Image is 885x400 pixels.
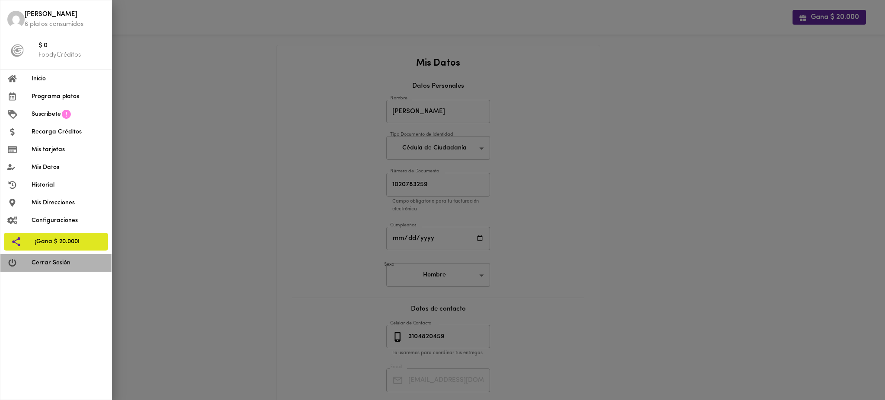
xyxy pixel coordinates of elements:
[32,74,105,83] span: Inicio
[32,92,105,101] span: Programa platos
[32,216,105,225] span: Configuraciones
[38,41,105,51] span: $ 0
[35,237,101,246] span: ¡Gana $ 20.000!
[32,163,105,172] span: Mis Datos
[32,198,105,207] span: Mis Direcciones
[38,51,105,60] p: FoodyCréditos
[32,181,105,190] span: Historial
[835,350,876,391] iframe: Messagebird Livechat Widget
[25,10,105,20] span: [PERSON_NAME]
[11,44,24,57] img: foody-creditos-black.png
[25,20,105,29] p: 6 platos consumidos
[32,145,105,154] span: Mis tarjetas
[32,127,105,137] span: Recarga Créditos
[32,258,105,267] span: Cerrar Sesión
[32,110,61,119] span: Suscríbete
